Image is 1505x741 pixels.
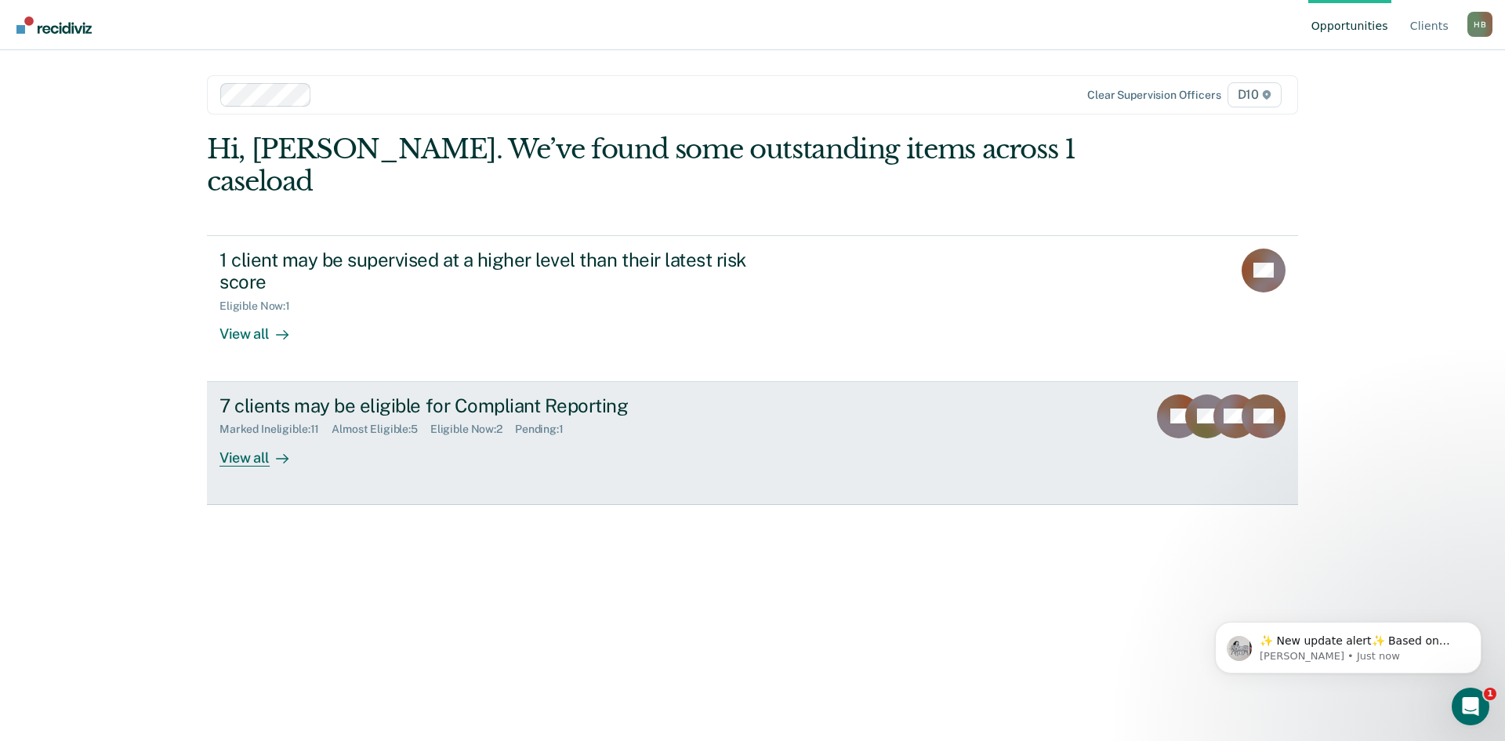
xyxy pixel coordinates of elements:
[219,249,770,294] div: 1 client may be supervised at a higher level than their latest risk score
[515,423,576,436] div: Pending : 1
[1228,82,1282,107] span: D10
[207,382,1298,505] a: 7 clients may be eligible for Compliant ReportingMarked Ineligible:11Almost Eligible:5Eligible No...
[332,423,430,436] div: Almost Eligible : 5
[207,235,1298,382] a: 1 client may be supervised at a higher level than their latest risk scoreEligible Now:1View all
[1452,688,1489,725] iframe: Intercom live chat
[1191,589,1505,699] iframe: Intercom notifications message
[68,60,270,74] p: Message from Kim, sent Just now
[219,394,770,417] div: 7 clients may be eligible for Compliant Reporting
[219,423,332,436] div: Marked Ineligible : 11
[219,300,303,313] div: Eligible Now : 1
[1484,688,1496,700] span: 1
[1087,89,1220,102] div: Clear supervision officers
[430,423,515,436] div: Eligible Now : 2
[1467,12,1492,37] button: Profile dropdown button
[1467,12,1492,37] div: H B
[207,133,1080,198] div: Hi, [PERSON_NAME]. We’ve found some outstanding items across 1 caseload
[219,313,307,343] div: View all
[68,45,270,354] span: ✨ New update alert✨ Based on your feedback, we've made a few updates we wanted to share. 1. We ha...
[16,16,92,34] img: Recidiviz
[219,436,307,467] div: View all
